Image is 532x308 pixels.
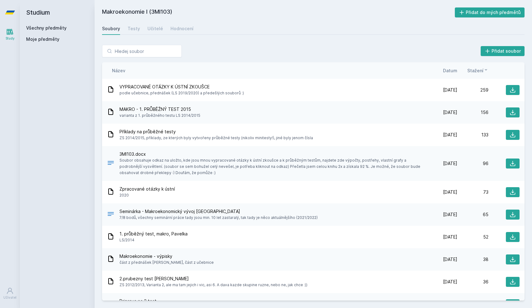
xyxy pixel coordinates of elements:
a: Všechny předměty [26,25,67,31]
h2: Makroekonomie I (3MI103) [102,7,455,17]
div: Uživatel [3,295,16,300]
div: .DOCX [107,210,114,219]
span: Priprava na 2.test [119,298,175,304]
div: 156 [457,109,488,116]
span: varianta z 1. průběžného testu LS 2014/2015 [119,112,200,119]
button: Přidat soubor [481,46,525,56]
div: 38 [457,256,488,263]
span: [DATE] [443,211,457,218]
span: VYPRACOVANÉ OTÁZKY K ÚSTNÍ ZKOUŠCE [119,84,244,90]
input: Hledej soubor [102,45,182,57]
button: Datum [443,67,457,74]
span: [DATE] [443,234,457,240]
span: LS/2014 [119,237,188,243]
span: 3MI103.docx [119,151,424,157]
div: DOCX [107,159,114,168]
div: 96 [457,160,488,167]
span: část z přednášek [PERSON_NAME], část z učebnice [119,259,214,266]
span: ZS 2014/2015, příklady, ze kterých byly vytvořeny průběžné testy (nikoliv minitesty!), jiné byly ... [119,135,313,141]
a: Testy [128,22,140,35]
span: Stažení [467,67,483,74]
div: Soubory [102,26,120,32]
div: Učitelé [147,26,163,32]
span: 1. průběžný test, makro, Pavelka [119,231,188,237]
span: Příklady na průběžné testy [119,129,313,135]
div: 65 [457,211,488,218]
a: Učitelé [147,22,163,35]
span: [DATE] [443,160,457,167]
div: 52 [457,234,488,240]
a: Uživatel [1,284,19,303]
button: Přidat do mých předmětů [455,7,525,17]
div: 36 [457,279,488,285]
span: [DATE] [443,87,457,93]
div: Study [6,36,15,41]
span: podle učebnice, přednášek (LS 2019/2020) a předešlých souborů :) [119,90,244,96]
span: Moje předměty [26,36,59,42]
span: ZS 2012/2013, Varianta 2, ale ma tam jejich i vic, asi 6. A dava kazde skupine ruzne, nebo ne, ja... [119,282,307,288]
div: 133 [457,132,488,138]
div: Testy [128,26,140,32]
span: Zpracované otázky k ústní [119,186,175,192]
span: [DATE] [443,256,457,263]
button: Stažení [467,67,488,74]
span: Makroekonomie - výpisky [119,253,214,259]
div: Hodnocení [170,26,194,32]
span: MAKRO - 1. PRŮBĚŽNÝ TEST 2015 [119,106,200,112]
span: [DATE] [443,279,457,285]
span: [DATE] [443,189,457,195]
div: 259 [457,87,488,93]
div: 73 [457,189,488,195]
span: 7/8 bodů, všechny seminární práce tady jsou min. 10 let zastaralý, tak tady je něco aktuálnějšího... [119,215,318,221]
span: Seminárka - Makroekonomický vývoj [GEOGRAPHIC_DATA] [119,208,318,215]
a: Hodnocení [170,22,194,35]
span: [DATE] [443,109,457,116]
button: Název [112,67,125,74]
a: Soubory [102,22,120,35]
a: Study [1,25,19,44]
span: 2.prubezny test [PERSON_NAME] [119,276,307,282]
span: [DATE] [443,132,457,138]
span: 2020 [119,192,175,198]
span: Soubor obsahuje odkaz na uložto, kde jsou mnou vypracované otázky k ústní zkoušce a k průběžným t... [119,157,424,176]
